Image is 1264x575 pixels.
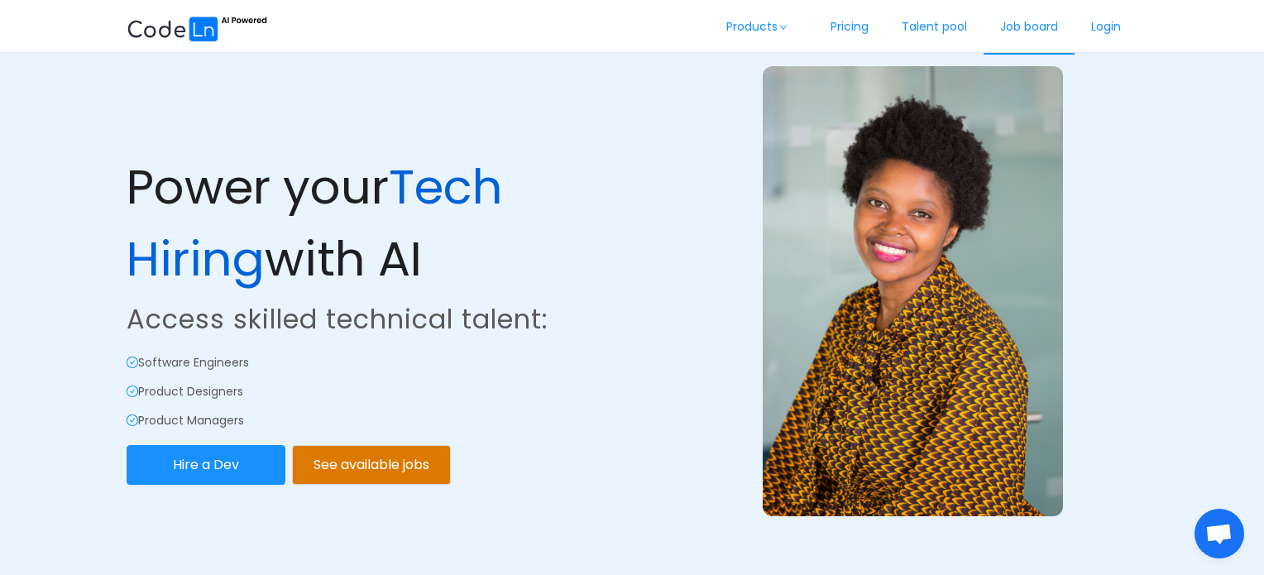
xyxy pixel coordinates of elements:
[127,414,138,426] i: icon: check-circle
[127,14,267,41] img: ai.87e98a1d.svg
[127,151,629,295] p: Power your with AI
[127,412,629,429] p: Product Managers
[127,386,138,397] i: icon: check-circle
[127,445,285,485] button: Hire a Dev
[292,445,451,485] button: See available jobs
[763,66,1063,516] img: example
[127,354,629,371] p: Software Engineers
[127,299,629,339] p: Access skilled technical talent:
[778,23,788,31] i: icon: down
[127,383,629,400] p: Product Designers
[127,357,138,368] i: icon: check-circle
[1195,509,1244,558] a: Ouvrir le chat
